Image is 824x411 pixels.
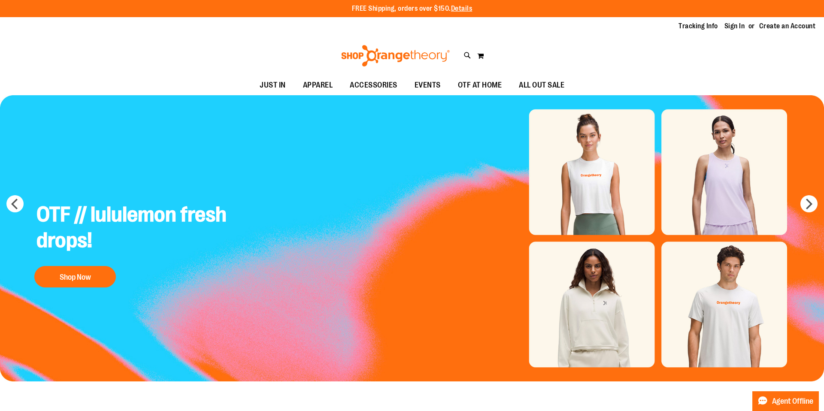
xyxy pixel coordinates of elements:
button: Shop Now [34,266,116,287]
img: Shop Orangetheory [340,45,451,66]
button: prev [6,195,24,212]
a: Tracking Info [679,21,718,31]
a: Details [451,5,473,12]
p: FREE Shipping, orders over $150. [352,4,473,14]
h2: OTF // lululemon fresh drops! [30,195,233,262]
span: ALL OUT SALE [519,76,564,95]
span: ACCESSORIES [350,76,397,95]
a: OTF // lululemon fresh drops! Shop Now [30,195,233,292]
a: Sign In [724,21,745,31]
span: EVENTS [415,76,441,95]
span: OTF AT HOME [458,76,502,95]
button: Agent Offline [752,391,819,411]
button: next [800,195,818,212]
a: Create an Account [759,21,816,31]
span: JUST IN [260,76,286,95]
span: Agent Offline [772,397,813,405]
span: APPAREL [303,76,333,95]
